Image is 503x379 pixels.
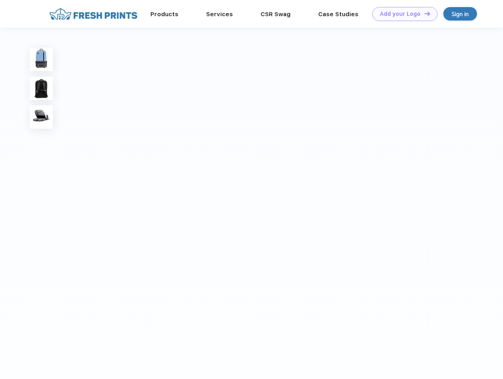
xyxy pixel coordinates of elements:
[150,11,178,18] a: Products
[30,105,53,129] img: func=resize&h=100
[47,7,140,21] img: fo%20logo%202.webp
[30,77,53,100] img: func=resize&h=100
[452,9,469,19] div: Sign in
[380,11,420,17] div: Add your Logo
[30,48,53,71] img: func=resize&h=100
[443,7,477,21] a: Sign in
[424,11,430,16] img: DT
